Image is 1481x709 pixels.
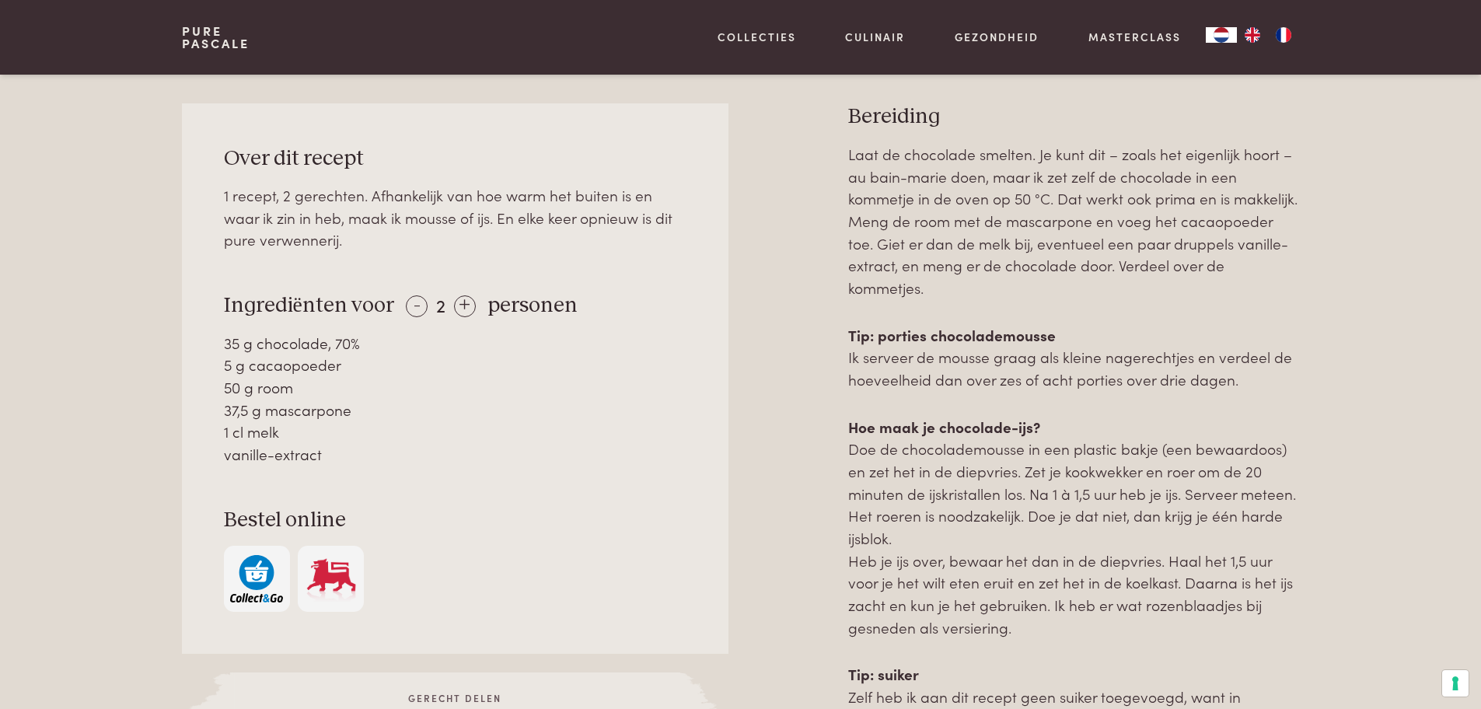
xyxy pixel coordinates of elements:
[230,691,679,705] span: Gerecht delen
[1237,27,1268,43] a: EN
[1206,27,1237,43] div: Language
[1442,670,1469,697] button: Uw voorkeuren voor toestemming voor trackingtechnologieën
[1088,29,1181,45] a: Masterclass
[182,25,250,50] a: PurePascale
[305,555,358,602] img: Delhaize
[224,399,687,421] div: 37,5 g mascarpone
[848,143,1299,299] p: Laat de chocolade smelten. Je kunt dit – zoals het eigenlijk hoort – au bain-marie doen, maar ik ...
[848,416,1299,639] p: Doe de chocolademousse in een plastic bakje (een bewaardoos) en zet het in de diepvries. Zet je k...
[224,376,687,399] div: 50 g room
[224,354,687,376] div: 5 g cacaopoeder
[230,555,283,602] img: c308188babc36a3a401bcb5cb7e020f4d5ab42f7cacd8327e500463a43eeb86c.svg
[224,295,394,316] span: Ingrediënten voor
[848,324,1299,391] p: Ik serveer de mousse graag als kleine nagerechtjes en verdeel de hoeveelheid dan over zes of acht...
[406,295,428,317] div: -
[955,29,1039,45] a: Gezondheid
[1237,27,1299,43] ul: Language list
[436,292,445,317] span: 2
[224,184,687,251] div: 1 recept, 2 gerechten. Afhankelijk van hoe warm het buiten is en waar ik zin in heb, maak ik mous...
[1206,27,1237,43] a: NL
[487,295,578,316] span: personen
[224,332,687,354] div: 35 g chocolade, 70%
[1268,27,1299,43] a: FR
[718,29,796,45] a: Collecties
[848,103,1299,131] h3: Bereiding
[224,145,687,173] h3: Over dit recept
[845,29,905,45] a: Culinair
[848,416,1040,437] strong: Hoe maak je chocolade-ijs?
[1206,27,1299,43] aside: Language selected: Nederlands
[224,421,687,443] div: 1 cl melk
[224,507,687,534] h3: Bestel online
[848,324,1056,345] strong: Tip: porties chocolademousse
[454,295,476,317] div: +
[224,443,687,466] div: vanille-extract
[848,663,919,684] strong: Tip: suiker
